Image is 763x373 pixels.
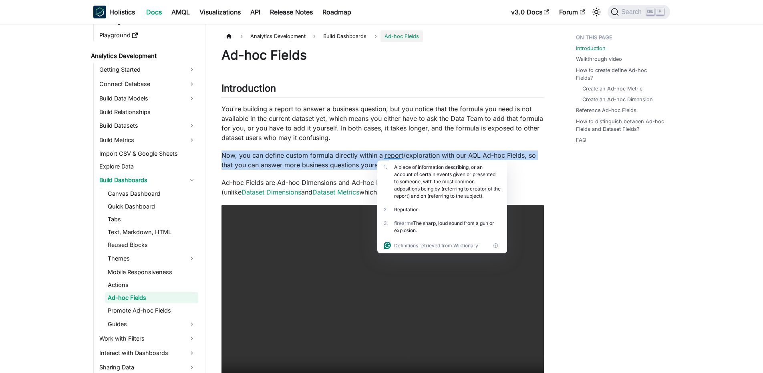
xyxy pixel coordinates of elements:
a: HolisticsHolistics [93,6,135,18]
a: Import CSV & Google Sheets [97,148,198,159]
a: Home page [221,30,237,42]
a: Create an Ad-hoc Metric [582,85,642,92]
a: FAQ [576,136,586,144]
kbd: K [656,8,664,15]
span: Analytics Development [246,30,310,42]
a: Promote Ad-hoc Fields [105,305,198,316]
a: Work with Filters [97,332,198,345]
a: Quick Dashboard [105,201,198,212]
a: Dataset Metrics [312,188,359,196]
a: Roadmap [318,6,356,18]
a: Visualizations [195,6,246,18]
a: Guides [105,318,198,331]
a: Canvas Dashboard [105,188,198,199]
a: Build Datasets [97,119,198,132]
button: Switch between dark and light mode (currently light mode) [590,6,603,18]
a: Mobile Responsiveness [105,267,198,278]
nav: Docs sidebar [85,24,205,373]
b: Holistics [109,7,135,17]
button: Search (Ctrl+K) [608,5,670,19]
a: Getting Started [97,63,198,76]
h2: Introduction [221,82,544,98]
a: Text, Markdown, HTML [105,227,198,238]
a: Explore Data [97,161,198,172]
a: Tabs [105,214,198,225]
nav: Breadcrumbs [221,30,544,42]
a: Walkthrough video [576,55,622,63]
a: Build Data Models [97,92,198,105]
a: Forum [554,6,590,18]
a: AMQL [167,6,195,18]
a: How to distinguish between Ad-hoc Fields and Dataset Fields? [576,118,665,133]
a: Reused Blocks [105,239,198,251]
a: Dataset Dimensions [242,188,301,196]
a: How to create define Ad-hoc Fields? [576,66,665,82]
a: Introduction [576,44,606,52]
p: Now, you can define custom formula directly within a report/exploration with our AQL Ad-hoc Field... [221,150,544,170]
a: Docs [141,6,167,18]
a: Actions [105,279,198,291]
h1: Ad-hoc Fields [221,47,544,63]
span: Ad-hoc Fields [380,30,423,42]
span: Search [619,8,646,16]
a: Ad-hoc Fields [105,292,198,303]
a: Themes [105,252,198,265]
a: Create an Ad-hoc Dimension [582,96,653,103]
p: Ad-hoc Fields are Ad-hoc Dimensions and Ad-hoc Metrics which are defined within a report (unlike ... [221,178,544,197]
a: Reference Ad-hoc Fields [576,106,636,114]
a: Build Relationships [97,106,198,118]
a: Analytics Development [89,50,198,62]
span: Build Dashboards [319,30,370,42]
a: Interact with Dashboards [97,347,198,359]
a: API [246,6,265,18]
a: Playground [97,30,198,41]
a: Build Dashboards [97,174,198,186]
a: Build Metrics [97,134,198,146]
p: You're building a report to answer a business question, but you notice that the formula you need ... [221,104,544,142]
a: Connect Database [97,78,198,90]
a: Release Notes [265,6,318,18]
img: Holistics [93,6,106,18]
a: v3.0 Docs [506,6,554,18]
